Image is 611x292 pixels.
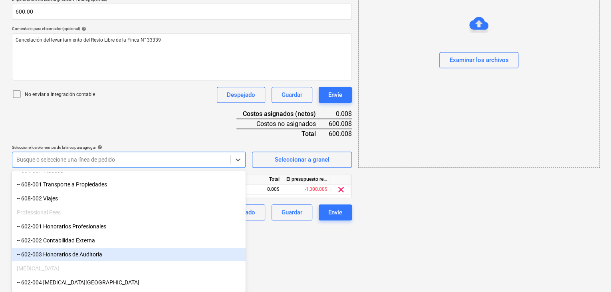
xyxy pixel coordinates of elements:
[336,185,346,194] span: clear
[328,207,342,218] div: Envíe
[236,129,329,138] div: Total
[329,119,352,129] div: 600.00$
[12,262,246,275] div: [MEDICAL_DATA]
[96,145,102,150] span: help
[12,234,246,247] div: -- 602-002 Contabilidad Externa
[12,206,246,219] div: Professional Fees
[272,87,312,103] button: Guardar
[328,90,342,100] div: Envíe
[282,207,302,218] div: Guardar
[272,204,312,220] button: Guardar
[235,184,283,194] div: 0.00$
[12,220,246,233] div: -- 602-001 Honorarios Profesionales
[236,119,329,129] div: Costos no asignados
[449,55,508,65] div: Examinar los archivos
[439,52,518,68] button: Examinar los archivos
[12,276,246,289] div: -- 602-004 CAPEX Surf Camp
[217,87,265,103] button: Despejado
[274,154,329,165] div: Seleccionar a granel
[12,178,246,191] div: -- 608-001 Transporte a Propiedades
[227,90,255,100] div: Despejado
[283,184,331,194] div: -1,300.00$
[319,87,352,103] button: Envíe
[12,262,246,275] div: CAPEX
[282,90,302,100] div: Guardar
[12,4,352,20] input: Importe total de la factura (coste neto, opcional)
[12,192,246,205] div: -- 608-002 Viajes
[329,109,352,119] div: 0.00$
[12,26,352,31] div: Comentario para el contador (opcional)
[12,248,246,261] div: -- 602-003 Honorarios de Auditoria
[235,174,283,184] div: Total
[252,152,352,168] button: Seleccionar a granel
[80,26,86,31] span: help
[16,37,161,43] span: Cancelación del levantamiento del Resto Libre de la Finca N° 33339
[571,254,611,292] div: Widget de chat
[236,109,329,119] div: Costos asignados (netos)
[12,145,246,150] div: Seleccione los elementos de la línea para agregar
[329,129,352,138] div: 600.00$
[571,254,611,292] iframe: Chat Widget
[25,91,95,98] p: No enviar a integración contable
[283,174,331,184] div: El presupuesto revisado que queda
[319,204,352,220] button: Envíe
[12,276,246,289] div: -- 602-004 [MEDICAL_DATA][GEOGRAPHIC_DATA]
